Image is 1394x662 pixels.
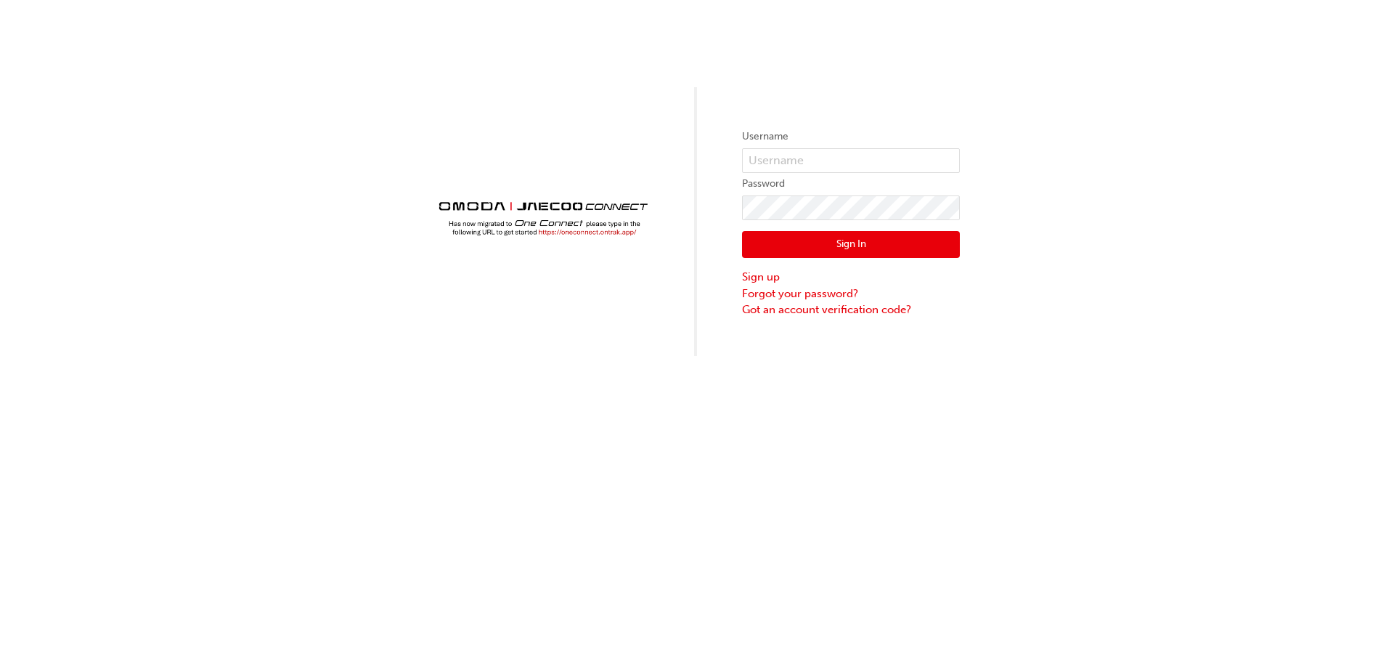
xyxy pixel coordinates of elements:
button: Sign In [742,231,960,259]
label: Username [742,128,960,145]
a: Sign up [742,269,960,286]
img: Trak [434,181,652,241]
a: Got an account verification code? [742,302,960,318]
a: Forgot your password? [742,286,960,302]
input: Username [742,148,960,173]
label: Password [742,175,960,193]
